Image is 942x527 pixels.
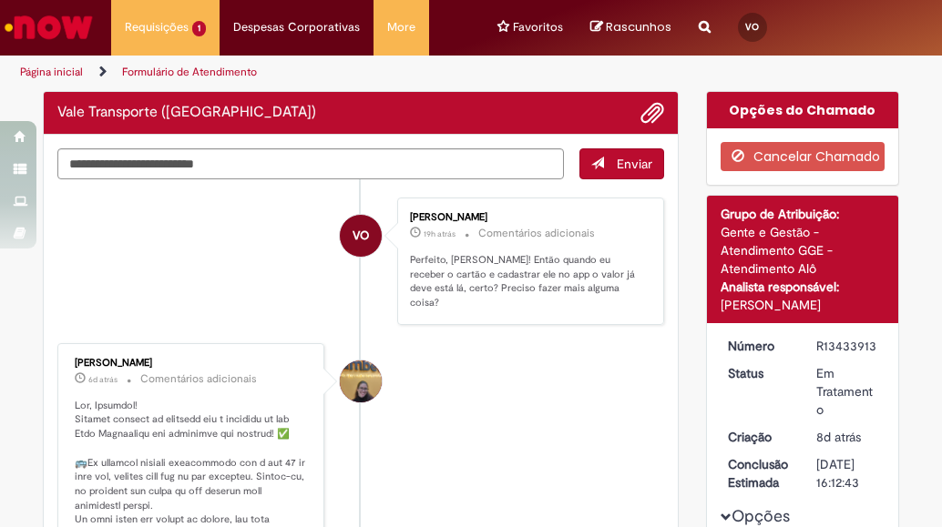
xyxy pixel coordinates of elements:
[590,18,671,35] a: No momento, sua lista de rascunhos tem 0 Itens
[816,364,878,419] div: Em Tratamento
[640,101,664,125] button: Adicionar anexos
[816,337,878,355] div: R13433913
[816,455,878,492] div: [DATE] 16:12:43
[721,296,886,314] div: [PERSON_NAME]
[2,9,96,46] img: ServiceNow
[606,18,671,35] span: Rascunhos
[57,105,316,121] h2: Vale Transporte (VT) Histórico de tíquete
[340,215,382,257] div: Victoria Baffini Oliveira
[707,92,899,128] div: Opções do Chamado
[88,374,118,385] span: 6d atrás
[714,428,804,446] dt: Criação
[714,364,804,382] dt: Status
[14,56,536,89] ul: Trilhas de página
[75,358,310,369] div: [PERSON_NAME]
[340,360,382,402] div: Amanda De Campos Gomes Do Nascimento
[424,228,456,239] span: 19h atrás
[714,455,804,492] dt: Conclusão Estimada
[721,205,886,223] div: Grupo de Atribuição:
[410,212,645,223] div: [PERSON_NAME]
[816,428,878,446] div: 20/08/2025 17:40:14
[88,374,118,385] time: 22/08/2025 16:27:35
[745,21,759,33] span: VO
[816,429,861,445] time: 20/08/2025 17:40:14
[721,142,886,171] button: Cancelar Chamado
[424,228,456,239] time: 27/08/2025 18:09:57
[57,148,564,179] textarea: Digite sua mensagem aqui...
[353,214,369,258] span: VO
[140,371,257,387] small: Comentários adicionais
[579,148,664,179] button: Enviar
[513,18,563,36] span: Favoritos
[20,65,83,79] a: Página inicial
[721,278,886,296] div: Analista responsável:
[233,18,360,36] span: Despesas Corporativas
[714,337,804,355] dt: Número
[192,21,206,36] span: 1
[122,65,257,79] a: Formulário de Atendimento
[816,429,861,445] span: 8d atrás
[721,223,886,278] div: Gente e Gestão - Atendimento GGE - Atendimento Alô
[478,226,595,241] small: Comentários adicionais
[617,156,652,172] span: Enviar
[125,18,189,36] span: Requisições
[410,253,645,310] p: Perfeito, [PERSON_NAME]! Então quando eu receber o cartão e cadastrar ele no app o valor já deve ...
[387,18,415,36] span: More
